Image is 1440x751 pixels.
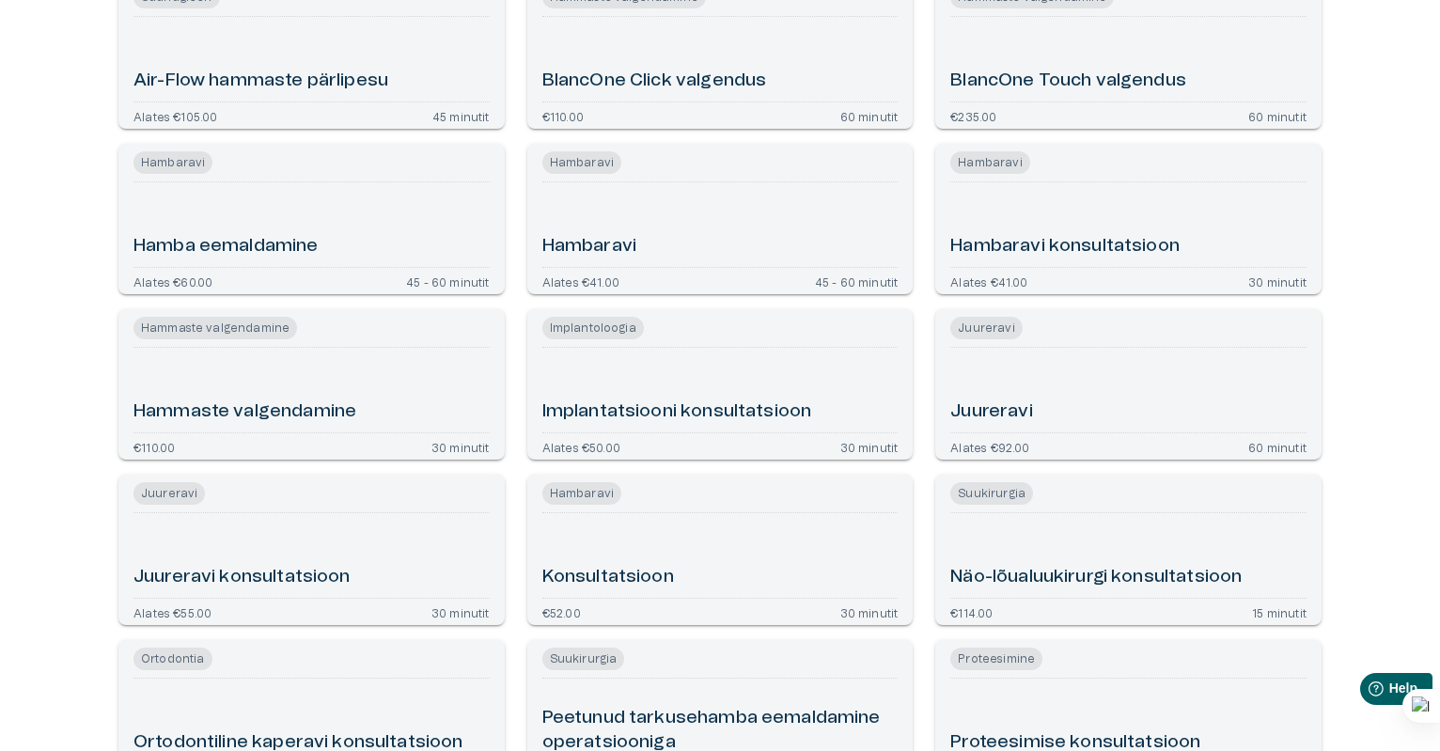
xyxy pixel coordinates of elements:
[432,110,490,121] p: 45 minutit
[950,151,1029,174] span: Hambaravi
[542,275,619,287] p: Alates €41.00
[542,234,636,259] h6: Hambaravi
[527,309,914,460] a: Open service booking details
[1248,110,1307,121] p: 60 minutit
[118,144,505,294] a: Open service booking details
[542,317,644,339] span: Implantoloogia
[1293,665,1440,718] iframe: Help widget launcher
[431,606,490,618] p: 30 minutit
[950,606,993,618] p: €114.00
[950,110,996,121] p: €235.00
[950,565,1242,590] h6: Näo-lõualuukirurgi konsultatsioon
[133,317,297,339] span: Hammaste valgendamine
[133,275,212,287] p: Alates €60.00
[935,144,1322,294] a: Open service booking details
[950,482,1033,505] span: Suukirurgia
[950,441,1029,452] p: Alates €92.00
[527,144,914,294] a: Open service booking details
[133,606,211,618] p: Alates €55.00
[118,309,505,460] a: Open service booking details
[431,441,490,452] p: 30 minutit
[527,475,914,625] a: Open service booking details
[406,275,490,287] p: 45 - 60 minutit
[542,399,812,425] h6: Implantatsiooni konsultatsioon
[118,475,505,625] a: Open service booking details
[133,399,356,425] h6: Hammaste valgendamine
[133,234,319,259] h6: Hamba eemaldamine
[542,151,621,174] span: Hambaravi
[950,317,1022,339] span: Juureravi
[1252,606,1307,618] p: 15 minutit
[1248,275,1307,287] p: 30 minutit
[542,482,621,505] span: Hambaravi
[542,606,581,618] p: €52.00
[542,69,767,94] h6: BlancOne Click valgendus
[950,399,1032,425] h6: Juureravi
[133,151,212,174] span: Hambaravi
[950,275,1027,287] p: Alates €41.00
[840,441,899,452] p: 30 minutit
[815,275,899,287] p: 45 - 60 minutit
[950,234,1180,259] h6: Hambaravi konsultatsioon
[950,648,1042,670] span: Proteesimine
[133,648,212,670] span: Ortodontia
[935,475,1322,625] a: Open service booking details
[133,565,351,590] h6: Juureravi konsultatsioon
[133,69,388,94] h6: Air-Flow hammaste pärlipesu
[840,606,899,618] p: 30 minutit
[542,648,625,670] span: Suukirurgia
[542,565,674,590] h6: Konsultatsioon
[840,110,899,121] p: 60 minutit
[935,309,1322,460] a: Open service booking details
[133,441,175,452] p: €110.00
[542,110,584,121] p: €110.00
[133,482,205,505] span: Juureravi
[1248,441,1307,452] p: 60 minutit
[542,441,620,452] p: Alates €50.00
[950,69,1186,94] h6: BlancOne Touch valgendus
[133,110,217,121] p: Alates €105.00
